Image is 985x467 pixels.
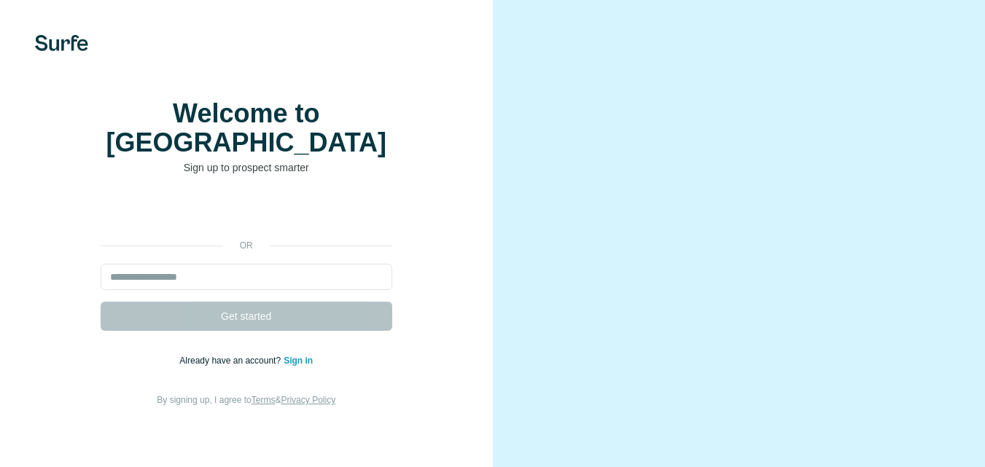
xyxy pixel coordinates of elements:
a: Sign in [284,356,313,366]
span: By signing up, I agree to & [157,395,335,405]
h1: Welcome to [GEOGRAPHIC_DATA] [101,99,392,157]
p: Sign up to prospect smarter [101,160,392,175]
p: or [223,239,270,252]
a: Privacy Policy [281,395,335,405]
img: Surfe's logo [35,35,88,51]
span: Already have an account? [179,356,284,366]
a: Terms [252,395,276,405]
